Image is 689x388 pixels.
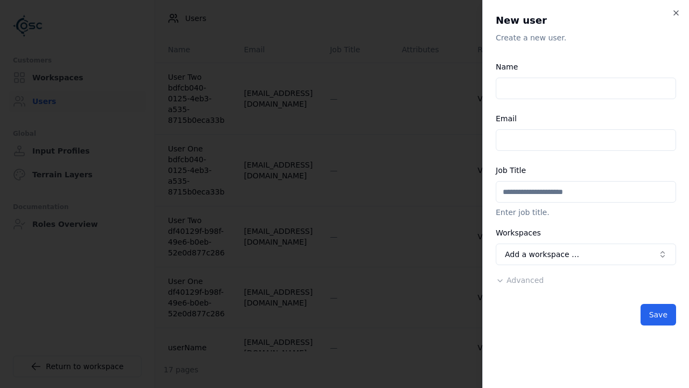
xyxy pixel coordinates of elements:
[641,304,676,325] button: Save
[496,275,544,286] button: Advanced
[496,166,526,175] label: Job Title
[496,114,517,123] label: Email
[496,228,541,237] label: Workspaces
[496,207,676,218] p: Enter job title.
[505,249,579,260] span: Add a workspace …
[496,13,676,28] h2: New user
[507,276,544,285] span: Advanced
[496,63,518,71] label: Name
[496,32,676,43] p: Create a new user.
